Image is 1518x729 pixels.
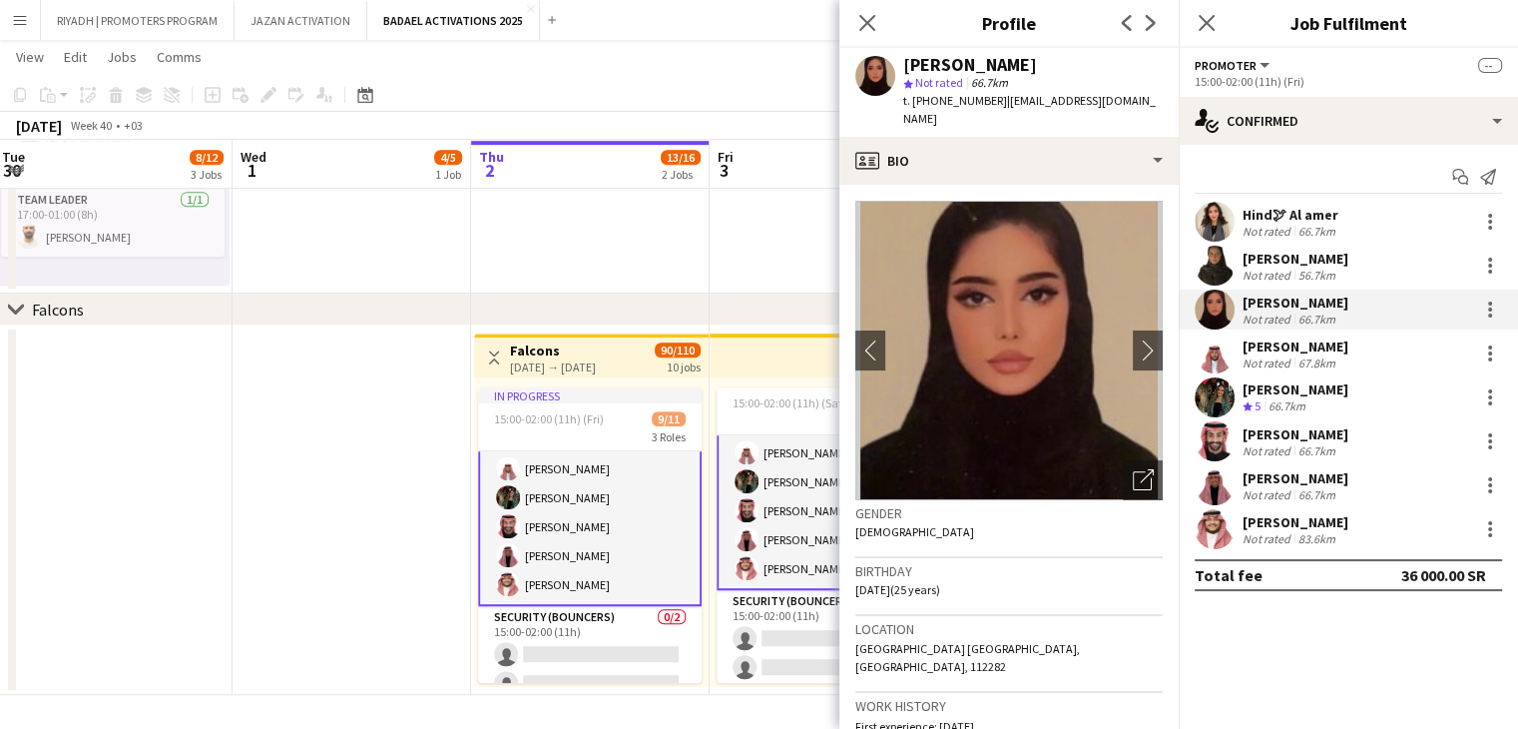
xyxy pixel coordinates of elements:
span: [DEMOGRAPHIC_DATA] [855,524,974,539]
div: Not rated [1243,487,1294,502]
span: 13/16 [661,150,701,165]
span: 90/110 [655,343,701,358]
h3: Birthday [855,562,1163,580]
app-job-card: In progress15:00-02:00 (11h) (Fri)9/113 RolesHind🕊 Al amer[PERSON_NAME][PERSON_NAME][PERSON_NAME]... [478,387,702,683]
div: Hind🕊 Al amer [1243,206,1339,224]
a: View [8,44,52,70]
app-card-role: Security (Bouncers)0/215:00-02:00 (11h) [478,606,702,703]
img: Crew avatar or photo [855,201,1163,500]
div: Not rated [1243,356,1294,370]
span: Thu [479,148,504,166]
div: Not rated [1243,268,1294,283]
div: +03 [124,118,143,133]
div: In progress [478,387,702,403]
span: [DATE] (25 years) [855,582,940,597]
span: [GEOGRAPHIC_DATA] [GEOGRAPHIC_DATA], [GEOGRAPHIC_DATA], 112282 [855,641,1080,674]
div: Not rated [1243,224,1294,239]
div: Total fee [1195,565,1263,585]
span: Wed [241,148,266,166]
app-card-role: Hind🕊 Al amer[PERSON_NAME][PERSON_NAME][PERSON_NAME][PERSON_NAME][PERSON_NAME][PERSON_NAME][PERSO... [478,332,702,606]
div: Not rated [1243,312,1294,327]
a: Jobs [99,44,145,70]
div: 83.6km [1294,531,1339,546]
span: View [16,48,44,66]
h3: Job Fulfilment [1179,10,1518,36]
div: [PERSON_NAME] [903,56,1037,74]
div: 66.7km [1294,487,1339,502]
span: 3 Roles [652,429,686,444]
span: Edit [64,48,87,66]
button: JAZAN ACTIVATION [235,1,367,40]
div: 3 Jobs [191,167,223,182]
h3: Falcons [510,342,596,360]
span: | [EMAIL_ADDRESS][DOMAIN_NAME] [903,93,1156,126]
h3: Work history [855,697,1163,715]
h3: Location [855,620,1163,638]
span: Tue [2,148,25,166]
span: 15:00-02:00 (11h) (Sat) [733,395,846,410]
div: 66.7km [1294,312,1339,327]
div: [PERSON_NAME] [1243,469,1348,487]
div: [PERSON_NAME] [1243,380,1348,398]
div: [PERSON_NAME] [1243,338,1348,356]
div: Falcons [32,300,84,320]
div: 1 Job [435,167,461,182]
span: -- [1478,58,1502,73]
h3: Profile [839,10,1179,36]
span: 1 [238,159,266,182]
app-card-role: Team Leader1/117:00-01:00 (8h)[PERSON_NAME] [1,189,225,257]
div: 66.7km [1294,224,1339,239]
div: 66.7km [1265,398,1309,415]
div: 36 000.00 SR [1401,565,1486,585]
span: 66.7km [967,75,1012,90]
app-job-card: 15:00-02:00 (11h) (Sat)9/113 Roles[PERSON_NAME][PERSON_NAME][PERSON_NAME][PERSON_NAME][PERSON_NAM... [717,387,940,683]
div: Bio [839,137,1179,185]
h3: Gender [855,504,1163,522]
div: Not rated [1243,443,1294,458]
div: Not rated [1243,531,1294,546]
span: 3 [715,159,734,182]
span: Week 40 [66,118,116,133]
div: 10 jobs [667,358,701,374]
span: PROMOTER [1195,58,1257,73]
app-card-role: Security (Bouncers)0/215:00-02:00 (11h) [717,590,940,687]
div: [DATE] [16,116,62,136]
div: 66.7km [1294,443,1339,458]
span: Not rated [915,75,963,90]
span: t. [PHONE_NUMBER] [903,93,1007,108]
span: 15:00-02:00 (11h) (Fri) [494,411,604,426]
span: Comms [157,48,202,66]
button: PROMOTER [1195,58,1272,73]
span: 5 [1255,398,1261,413]
button: BADAEL ACTIVATIONS 2025 [367,1,540,40]
a: Comms [149,44,210,70]
div: [PERSON_NAME] [1243,294,1348,312]
div: 15:00-02:00 (11h) (Fri) [1195,74,1502,89]
span: 4/5 [434,150,462,165]
div: 67.8km [1294,356,1339,370]
a: Edit [56,44,95,70]
span: 2 [476,159,504,182]
div: [PERSON_NAME] [1243,513,1348,531]
span: Jobs [107,48,137,66]
span: Fri [718,148,734,166]
span: 9/11 [652,411,686,426]
div: [PERSON_NAME] [1243,425,1348,443]
div: [PERSON_NAME] [1243,250,1348,268]
div: [DATE] → [DATE] [510,360,596,374]
span: 8/12 [190,150,224,165]
div: 56.7km [1294,268,1339,283]
app-card-role: [PERSON_NAME][PERSON_NAME][PERSON_NAME][PERSON_NAME][PERSON_NAME][PERSON_NAME][PERSON_NAME] [717,316,940,590]
div: Open photos pop-in [1123,460,1163,500]
div: Confirmed [1179,97,1518,145]
button: RIYADH | PROMOTERS PROGRAM [41,1,235,40]
div: 2 Jobs [662,167,700,182]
